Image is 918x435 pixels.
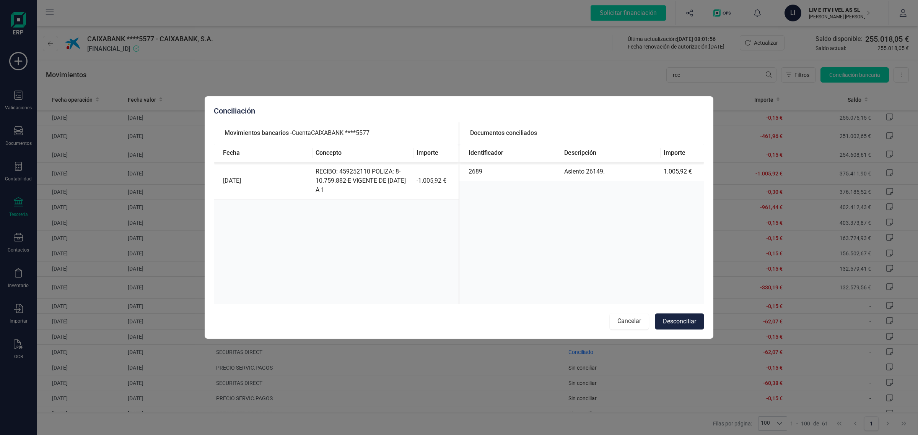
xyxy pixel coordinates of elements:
[661,162,704,181] td: 1.005,92 €
[290,128,369,138] span: - Cuenta CAIXABANK ****5577
[561,162,661,181] td: Asiento 26149.
[655,313,704,329] button: Desconciliar
[413,144,459,162] th: Importe
[313,162,413,200] td: RECIBO: 459252110 POLIZA: 8-10.759.882-E VIGENTE DE [DATE] A 1
[610,313,649,329] button: Cancelar
[214,106,704,116] div: Conciliación
[225,128,289,138] span: Movimientos bancarios
[313,144,413,162] th: Concepto
[459,144,561,162] th: Identificador
[214,162,313,200] td: [DATE]
[214,144,313,162] th: Fecha
[459,162,561,181] td: 2689
[470,128,537,138] span: Documentos conciliados
[561,144,661,162] th: Descripción
[413,162,459,200] td: -1.005,92 €
[661,144,704,162] th: Importe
